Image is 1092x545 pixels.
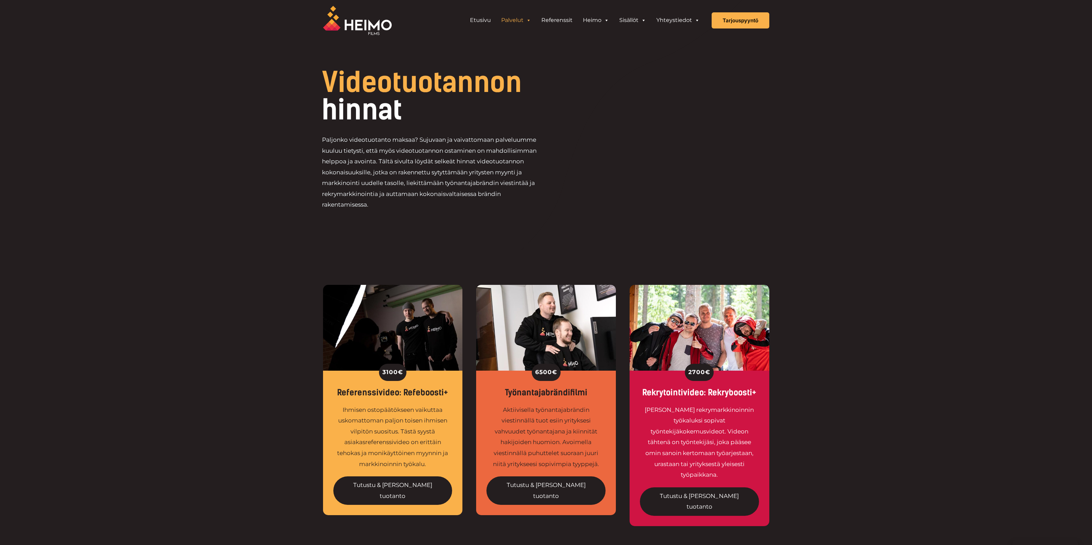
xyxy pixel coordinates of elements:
[486,405,606,469] div: Aktiivisella työnantajabrändin viestinnällä tuot esiin yrityksesi vahvuudet työnantajana ja kiinn...
[685,364,714,381] div: 2700
[712,12,769,28] a: Tarjouspyyntö
[333,405,452,469] div: Ihmisen ostopäätökseen vaikuttaa uskomattoman paljon toisen ihmisen vilpitön suositus. Tästä syys...
[486,388,606,398] div: Työnantajabrändifilmi
[640,487,759,516] a: Tutustu & [PERSON_NAME] tuotanto
[322,66,522,99] span: Videotuotannon
[322,69,593,124] h1: hinnat
[532,364,561,381] div: 6500
[536,13,578,27] a: Referenssit
[651,13,705,27] a: Yhteystiedot
[461,13,708,27] aside: Header Widget 1
[333,476,452,505] a: Tutustu & [PERSON_NAME] tuotanto
[379,364,406,381] div: 3100
[640,388,759,398] div: Rekrytointivideo: Rekryboosti+
[496,13,536,27] a: Palvelut
[323,6,392,35] img: Heimo Filmsin logo
[465,13,496,27] a: Etusivu
[486,476,606,505] a: Tutustu & [PERSON_NAME] tuotanto
[476,285,616,371] img: Työnantajabrändi ja sen viestintä sujuu videoilla.
[333,388,452,398] div: Referenssivideo: Refeboosti+
[630,285,769,371] img: Rekryvideo päästää työntekijäsi valokeilaan.
[705,367,710,378] span: €
[323,285,463,371] img: Referenssivideo on myynnin työkalu.
[640,405,759,480] div: [PERSON_NAME] rekrymarkkinoinnin työkaluksi sopivat työntekijäkokemusvideot. Videon tähtenä on ty...
[552,367,557,378] span: €
[578,13,614,27] a: Heimo
[614,13,651,27] a: Sisällöt
[398,367,403,378] span: €
[322,135,546,210] p: Paljonko videotuotanto maksaa? Sujuvaan ja vaivattomaan palveluumme kuuluu tietysti, että myös vi...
